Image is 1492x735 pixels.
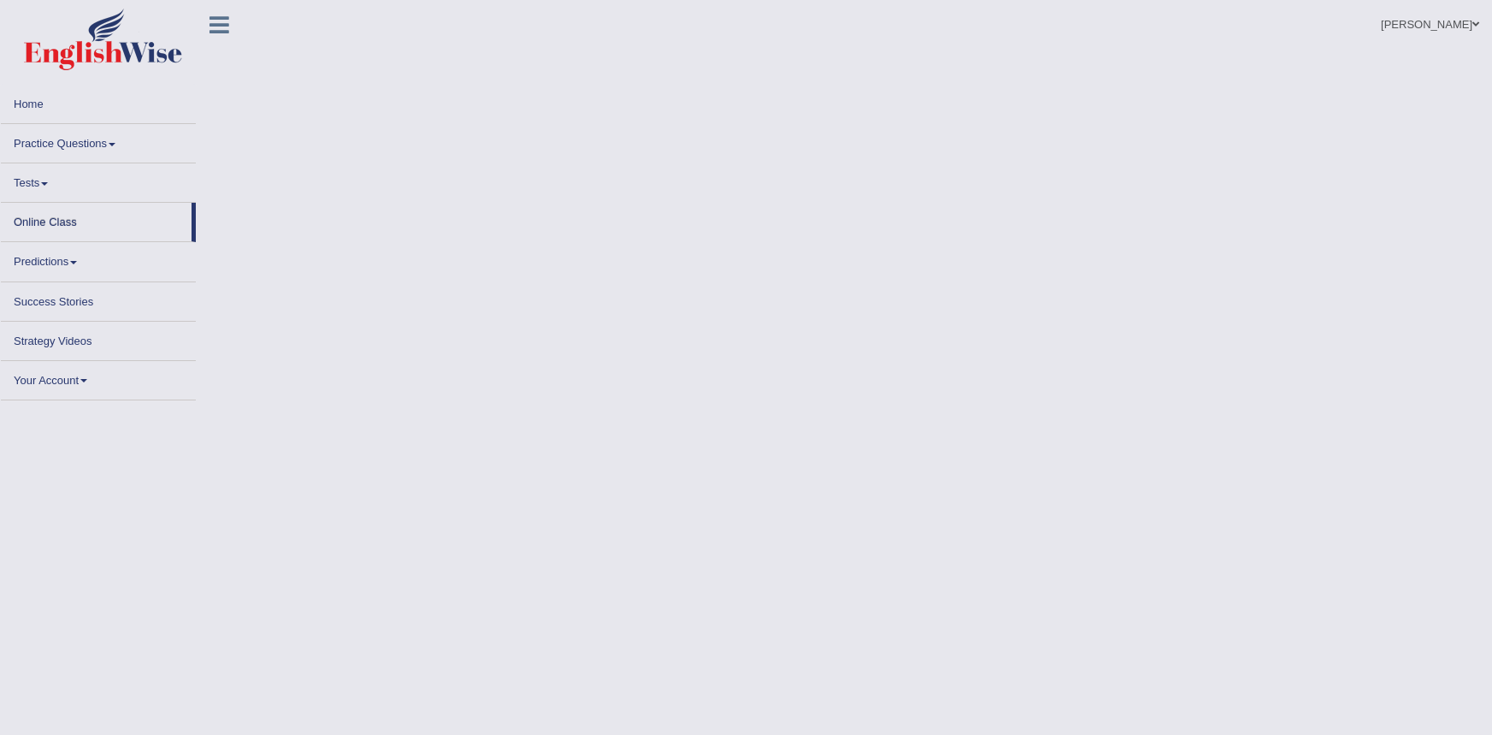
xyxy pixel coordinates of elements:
a: Success Stories [1,282,196,316]
a: Your Account [1,361,196,394]
a: Tests [1,163,196,197]
a: Strategy Videos [1,322,196,355]
a: Online Class [1,203,192,236]
a: Practice Questions [1,124,196,157]
a: Predictions [1,242,196,276]
a: Home [1,85,196,118]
